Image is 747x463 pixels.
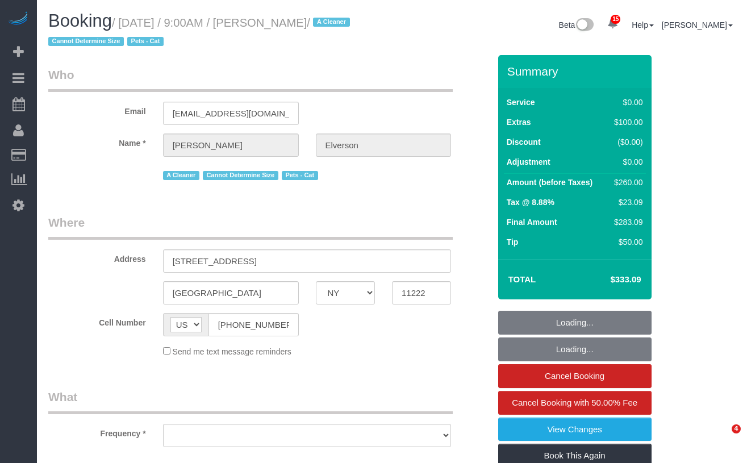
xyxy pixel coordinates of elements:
span: Cannot Determine Size [48,37,124,46]
div: $100.00 [610,116,642,128]
span: A Cleaner [313,18,349,27]
div: $23.09 [610,197,642,208]
small: / [DATE] / 9:00AM / [PERSON_NAME] [48,16,353,48]
span: 4 [732,424,741,433]
label: Extras [507,116,531,128]
div: $283.09 [610,216,642,228]
a: 15 [602,11,624,36]
div: $260.00 [610,177,642,188]
div: $0.00 [610,156,642,168]
a: Beta [559,20,594,30]
span: Cancel Booking with 50.00% Fee [512,398,637,407]
label: Discount [507,136,541,148]
div: $0.00 [610,97,642,108]
legend: What [48,389,453,414]
label: Adjustment [507,156,550,168]
a: Help [632,20,654,30]
label: Address [40,249,155,265]
label: Final Amount [507,216,557,228]
h4: $333.09 [576,275,641,285]
iframe: Intercom live chat [708,424,736,452]
span: 15 [611,15,620,24]
label: Amount (before Taxes) [507,177,592,188]
a: Cancel Booking [498,364,652,388]
span: Send me text message reminders [173,347,291,356]
span: Booking [48,11,112,31]
div: ($0.00) [610,136,642,148]
label: Tax @ 8.88% [507,197,554,208]
span: Pets - Cat [127,37,164,46]
a: Cancel Booking with 50.00% Fee [498,391,652,415]
legend: Where [48,214,453,240]
label: Cell Number [40,313,155,328]
label: Name * [40,134,155,149]
span: Cannot Determine Size [203,171,278,180]
span: Pets - Cat [282,171,318,180]
h3: Summary [507,65,646,78]
input: Cell Number [208,313,299,336]
label: Service [507,97,535,108]
a: View Changes [498,418,652,441]
input: Email [163,102,299,125]
input: Zip Code [392,281,451,305]
legend: Who [48,66,453,92]
img: Automaid Logo [7,11,30,27]
span: A Cleaner [163,171,199,180]
strong: Total [508,274,536,284]
input: First Name [163,134,299,157]
a: [PERSON_NAME] [662,20,733,30]
label: Frequency * [40,424,155,439]
label: Email [40,102,155,117]
img: New interface [575,18,594,33]
div: $50.00 [610,236,642,248]
input: City [163,281,299,305]
label: Tip [507,236,519,248]
input: Last Name [316,134,452,157]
